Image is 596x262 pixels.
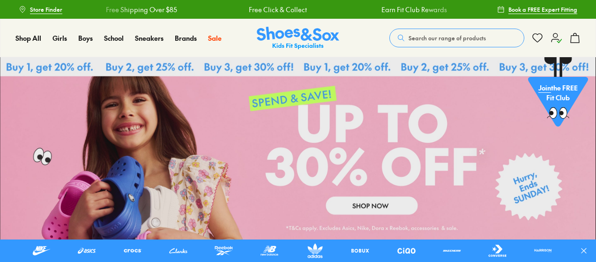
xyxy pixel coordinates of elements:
[497,1,577,18] a: Book a FREE Expert Fitting
[15,33,41,43] a: Shop All
[30,5,62,14] span: Store Finder
[508,5,577,14] span: Book a FREE Expert Fitting
[528,76,588,111] p: the FREE Fit Club
[135,33,164,43] a: Sneakers
[538,84,551,93] span: Join
[409,34,486,42] span: Search our range of products
[78,33,93,43] a: Boys
[240,5,298,15] a: Free Click & Collect
[52,33,67,43] a: Girls
[373,5,439,15] a: Earn Fit Club Rewards
[104,33,124,43] a: School
[257,27,339,50] img: SNS_Logo_Responsive.svg
[97,5,169,15] a: Free Shipping Over $85
[257,27,339,50] a: Shoes & Sox
[528,57,588,132] a: Jointhe FREE Fit Club
[389,29,524,47] button: Search our range of products
[208,33,222,43] a: Sale
[175,33,197,43] a: Brands
[19,1,62,18] a: Store Finder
